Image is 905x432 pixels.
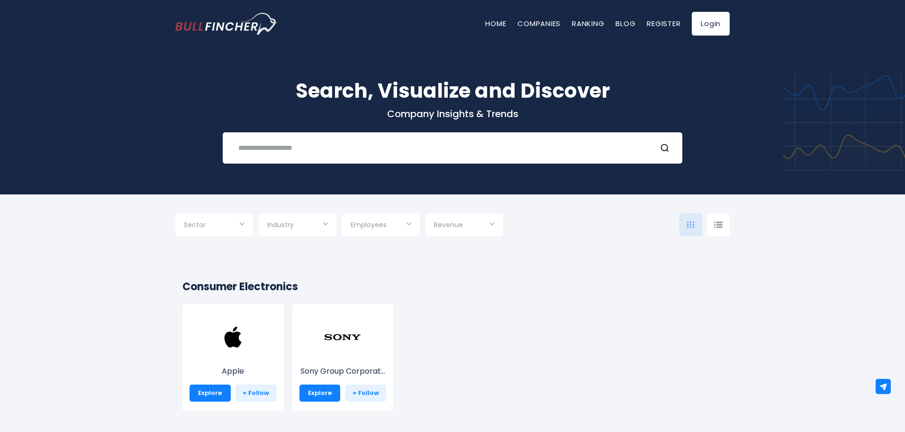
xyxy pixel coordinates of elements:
[351,217,411,234] input: Selection
[299,366,387,377] p: Sony Group Corporation
[434,217,495,234] input: Selection
[485,18,506,28] a: Home
[214,318,252,356] img: AAPL.png
[175,108,730,120] p: Company Insights & Trends
[572,18,604,28] a: Ranking
[615,18,635,28] a: Blog
[190,366,277,377] p: Apple
[175,13,278,35] img: Bullfincher logo
[182,279,723,294] h2: Consumer Electronics
[351,221,387,229] span: Employees
[190,385,231,402] a: Explore
[647,18,680,28] a: Register
[517,18,561,28] a: Companies
[267,217,328,234] input: Selection
[345,385,386,402] a: + Follow
[267,221,294,229] span: Industry
[184,221,206,229] span: Sector
[324,318,362,356] img: SONY.png
[190,336,277,377] a: Apple
[299,385,341,402] a: Explore
[687,221,695,228] img: icon-comp-grid.svg
[660,142,672,154] button: Search
[714,221,723,228] img: icon-comp-list-view.svg
[299,336,387,377] a: Sony Group Corporat...
[175,76,730,106] h1: Search, Visualize and Discover
[692,12,730,36] a: Login
[184,217,244,234] input: Selection
[235,385,277,402] a: + Follow
[175,13,277,35] a: Go to homepage
[434,221,463,229] span: Revenue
